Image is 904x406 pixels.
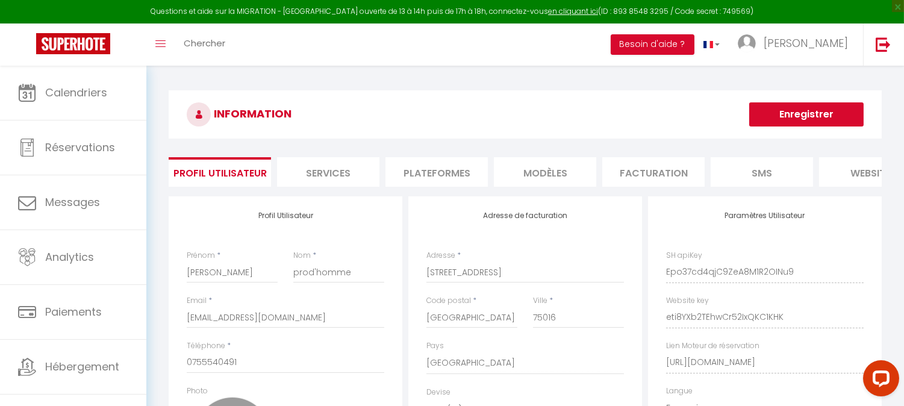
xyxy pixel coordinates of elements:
a: ... [PERSON_NAME] [729,23,863,66]
li: SMS [711,157,813,187]
button: Enregistrer [749,102,864,126]
label: Photo [187,386,208,397]
span: Paiements [45,304,102,319]
label: Langue [666,386,693,397]
span: [PERSON_NAME] [764,36,848,51]
li: Services [277,157,379,187]
span: Calendriers [45,85,107,100]
li: MODÈLES [494,157,596,187]
label: Adresse [426,250,455,261]
img: logout [876,37,891,52]
label: Website key [666,295,709,307]
span: Réservations [45,140,115,155]
iframe: LiveChat chat widget [853,355,904,406]
span: Analytics [45,249,94,264]
label: Prénom [187,250,215,261]
label: Ville [533,295,547,307]
h4: Paramètres Utilisateur [666,211,864,220]
li: Plateformes [385,157,488,187]
h4: Adresse de facturation [426,211,624,220]
li: Profil Utilisateur [169,157,271,187]
h4: Profil Utilisateur [187,211,384,220]
label: Code postal [426,295,471,307]
span: Hébergement [45,359,119,374]
label: SH apiKey [666,250,702,261]
img: ... [738,34,756,52]
img: Super Booking [36,33,110,54]
a: en cliquant ici [548,6,598,16]
label: Téléphone [187,340,225,352]
label: Pays [426,340,444,352]
label: Email [187,295,207,307]
label: Nom [293,250,311,261]
span: Messages [45,195,100,210]
button: Besoin d'aide ? [611,34,694,55]
a: Chercher [175,23,234,66]
span: Chercher [184,37,225,49]
label: Lien Moteur de réservation [666,340,759,352]
h3: INFORMATION [169,90,882,139]
li: Facturation [602,157,705,187]
label: Devise [426,387,450,398]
